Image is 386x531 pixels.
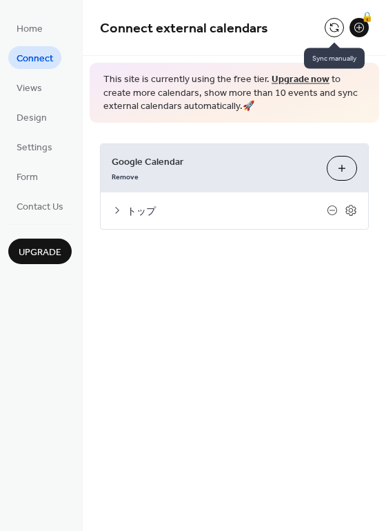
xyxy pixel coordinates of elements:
[112,172,139,181] span: Remove
[272,70,329,89] a: Upgrade now
[100,15,268,42] span: Connect external calendars
[17,111,47,126] span: Design
[304,48,365,69] span: Sync manually
[8,106,55,128] a: Design
[127,204,327,219] span: トップ
[17,22,43,37] span: Home
[17,81,42,96] span: Views
[8,239,72,264] button: Upgrade
[19,246,61,260] span: Upgrade
[8,135,61,158] a: Settings
[103,73,365,114] span: This site is currently using the free tier. to create more calendars, show more than 10 events an...
[17,200,63,214] span: Contact Us
[8,165,46,188] a: Form
[17,52,53,66] span: Connect
[8,76,50,99] a: Views
[112,154,316,169] span: Google Calendar
[17,141,52,155] span: Settings
[8,194,72,217] a: Contact Us
[8,46,61,69] a: Connect
[17,170,38,185] span: Form
[8,17,51,39] a: Home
